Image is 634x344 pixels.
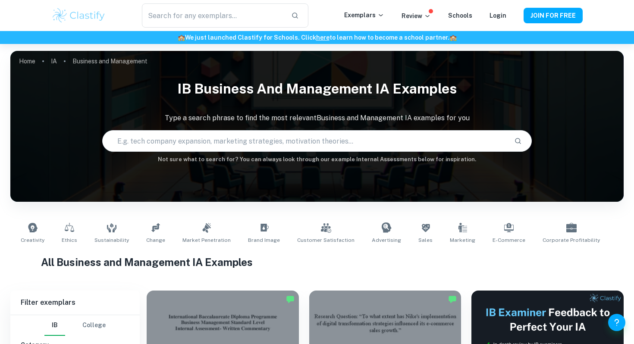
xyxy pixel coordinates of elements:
img: Marked [448,295,457,303]
a: here [316,34,330,41]
div: Filter type choice [44,315,106,336]
span: Advertising [372,236,401,244]
span: Ethics [62,236,77,244]
h6: Filter exemplars [10,291,140,315]
span: Brand Image [248,236,280,244]
span: Marketing [450,236,475,244]
input: Search for any exemplars... [142,3,284,28]
h6: We just launched Clastify for Schools. Click to learn how to become a school partner. [2,33,632,42]
button: JOIN FOR FREE [524,8,583,23]
button: Search [511,134,525,148]
span: Customer Satisfaction [297,236,355,244]
span: Sustainability [94,236,129,244]
span: Market Penetration [182,236,231,244]
a: Login [490,12,506,19]
a: Home [19,55,35,67]
h1: All Business and Management IA Examples [41,254,593,270]
span: Change [146,236,165,244]
span: 🏫 [449,34,457,41]
img: Marked [286,295,295,303]
p: Type a search phrase to find the most relevant Business and Management IA examples for you [10,113,624,123]
span: Creativity [21,236,44,244]
span: 🏫 [178,34,185,41]
h6: Not sure what to search for? You can always look through our example Internal Assessments below f... [10,155,624,164]
a: Schools [448,12,472,19]
button: IB [44,315,65,336]
p: Business and Management [72,56,148,66]
span: E-commerce [493,236,525,244]
input: E.g. tech company expansion, marketing strategies, motivation theories... [103,129,507,153]
button: Help and Feedback [608,314,625,331]
span: Sales [418,236,433,244]
p: Review [402,11,431,21]
img: Clastify logo [51,7,106,24]
button: College [82,315,106,336]
a: IA [51,55,57,67]
p: Exemplars [344,10,384,20]
span: Corporate Profitability [543,236,600,244]
h1: IB Business and Management IA examples [10,75,624,103]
